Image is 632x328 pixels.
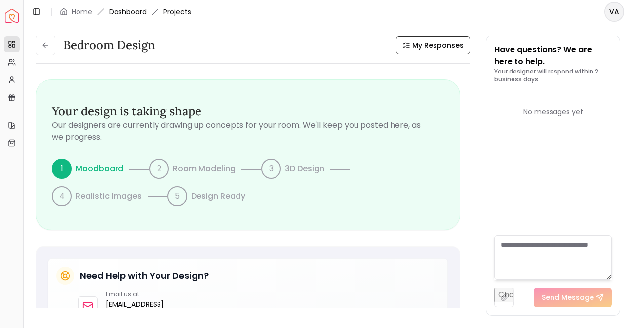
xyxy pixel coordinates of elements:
span: My Responses [412,40,464,50]
nav: breadcrumb [60,7,191,17]
p: Moodboard [76,163,123,175]
div: 1 [52,159,72,179]
h5: Need Help with Your Design? [80,269,209,283]
p: Our designers are currently drawing up concepts for your room. We'll keep you posted here, as we ... [52,119,444,143]
span: VA [605,3,623,21]
span: Projects [163,7,191,17]
h3: Bedroom Design [63,37,155,53]
div: 5 [167,186,187,206]
a: Dashboard [109,7,147,17]
div: 2 [149,159,169,179]
p: Your designer will respond within 2 business days. [494,68,612,83]
button: VA [604,2,624,22]
a: Spacejoy [5,9,19,23]
p: Room Modeling [173,163,236,175]
p: Design Ready [191,190,245,202]
a: Home [72,7,92,17]
h3: Your design is taking shape [52,104,444,119]
div: 3 [261,159,281,179]
p: Email us at [106,291,164,298]
a: [EMAIL_ADDRESS][DOMAIN_NAME] [106,298,164,322]
p: Have questions? We are here to help. [494,44,612,68]
div: No messages yet [494,107,612,117]
div: 4 [52,186,72,206]
img: Spacejoy Logo [5,9,19,23]
p: 3D Design [285,163,324,175]
button: My Responses [396,36,470,54]
p: Realistic Images [76,190,142,202]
